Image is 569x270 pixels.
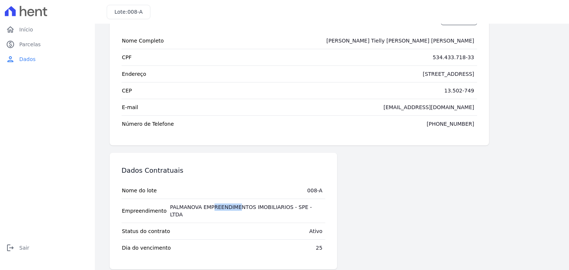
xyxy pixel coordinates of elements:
[19,26,33,33] span: Início
[19,244,29,252] span: Sair
[122,104,138,111] span: E-mail
[6,55,15,64] i: person
[19,55,36,63] span: Dados
[3,22,92,37] a: homeInício
[3,37,92,52] a: paidParcelas
[427,120,474,128] div: [PHONE_NUMBER]
[6,40,15,49] i: paid
[444,87,474,94] div: 13.502-749
[127,9,143,15] span: 008-A
[307,187,322,194] div: 008-A
[122,120,174,128] span: Número de Telefone
[170,203,323,218] div: PALMANOVA EMPREENDIMENTOS IMOBILIARIOS - SPE - LTDA
[122,70,146,78] span: Endereço
[326,37,474,44] div: [PERSON_NAME] Tielly [PERSON_NAME] [PERSON_NAME]
[19,41,41,48] span: Parcelas
[433,54,474,61] div: 534.433.718-33
[122,187,157,194] span: Nome do lote
[3,52,92,67] a: personDados
[6,25,15,34] i: home
[122,244,171,252] span: Dia do vencimento
[309,227,323,235] div: Ativo
[316,244,323,252] div: 25
[122,227,170,235] span: Status do contrato
[122,166,183,175] h3: Dados Contratuais
[3,240,92,255] a: logoutSair
[122,54,132,61] span: CPF
[114,8,143,16] h3: Lote:
[6,243,15,252] i: logout
[122,203,167,218] span: Empreendimento
[423,70,474,78] div: [STREET_ADDRESS]
[383,104,474,111] div: [EMAIL_ADDRESS][DOMAIN_NAME]
[122,37,164,44] span: Nome Completo
[122,87,132,94] span: CEP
